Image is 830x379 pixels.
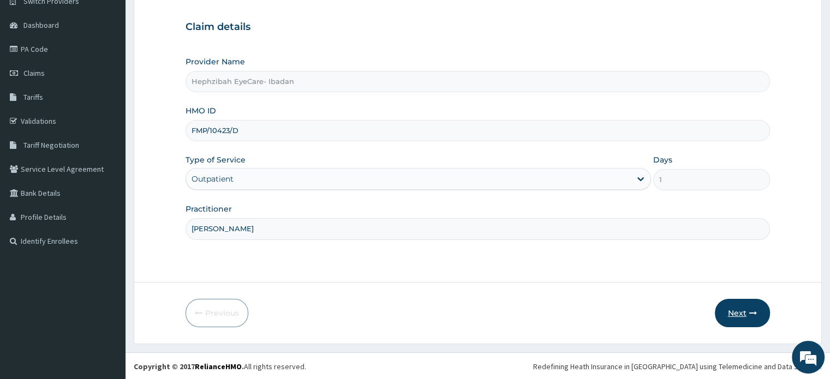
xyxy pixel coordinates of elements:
[186,218,769,239] input: Enter Name
[186,154,246,165] label: Type of Service
[533,361,822,372] div: Redefining Heath Insurance in [GEOGRAPHIC_DATA] using Telemedicine and Data Science!
[715,299,770,327] button: Next
[186,120,769,141] input: Enter HMO ID
[5,258,208,297] textarea: Type your message and hit 'Enter'
[23,92,43,102] span: Tariffs
[23,68,45,78] span: Claims
[57,61,183,75] div: Chat with us now
[179,5,205,32] div: Minimize live chat window
[186,203,232,214] label: Practitioner
[63,118,151,228] span: We're online!
[23,140,79,150] span: Tariff Negotiation
[192,173,234,184] div: Outpatient
[186,56,245,67] label: Provider Name
[186,105,216,116] label: HMO ID
[20,55,44,82] img: d_794563401_company_1708531726252_794563401
[653,154,672,165] label: Days
[195,362,242,371] a: RelianceHMO
[186,21,769,33] h3: Claim details
[186,299,248,327] button: Previous
[23,20,59,30] span: Dashboard
[134,362,244,371] strong: Copyright © 2017 .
